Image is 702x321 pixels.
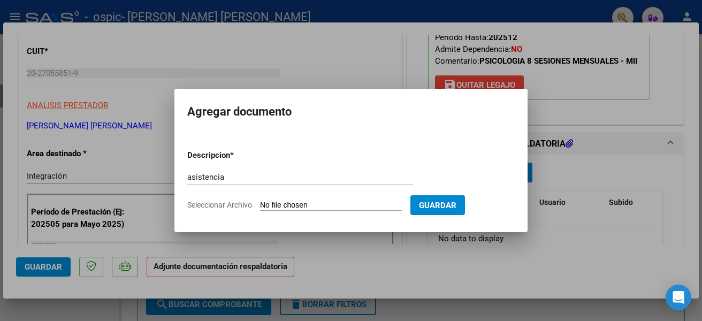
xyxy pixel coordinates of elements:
div: Open Intercom Messenger [666,285,691,310]
span: Seleccionar Archivo [187,201,252,209]
p: Descripcion [187,149,286,162]
h2: Agregar documento [187,102,515,122]
span: Guardar [419,201,456,210]
button: Guardar [410,195,465,215]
